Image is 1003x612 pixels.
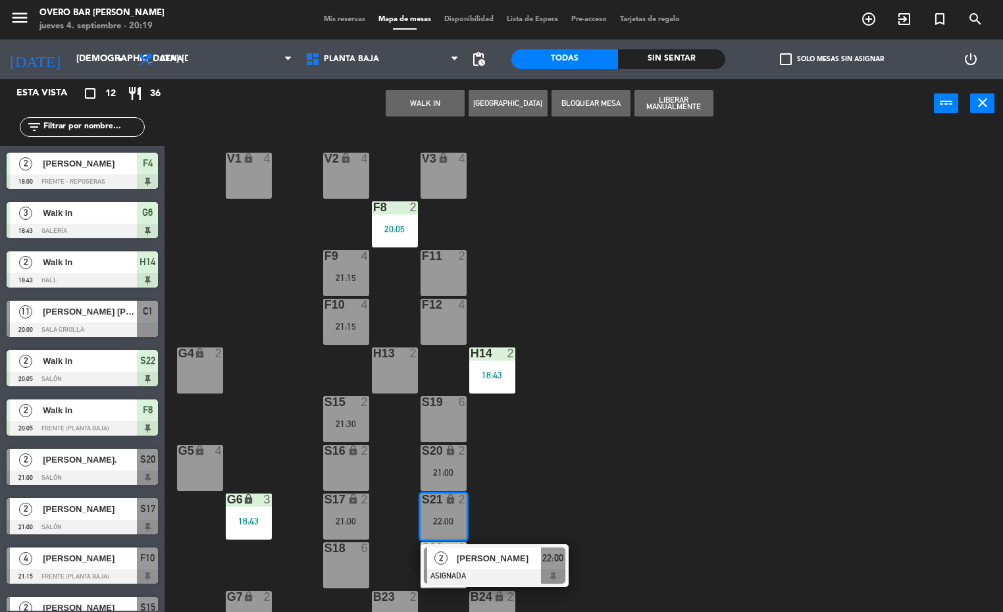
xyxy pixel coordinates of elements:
[347,494,359,505] i: lock
[143,402,153,418] span: F8
[140,451,155,467] span: S20
[324,445,325,457] div: S16
[215,347,222,359] div: 2
[409,201,417,213] div: 2
[227,591,228,603] div: G7
[471,51,486,67] span: pending_actions
[10,8,30,28] i: menu
[140,353,155,369] span: S22
[552,90,630,116] button: Bloquear Mesa
[347,445,359,456] i: lock
[507,591,515,603] div: 2
[613,16,686,23] span: Tarjetas de regalo
[372,224,418,234] div: 20:05
[469,90,548,116] button: [GEOGRAPHIC_DATA]
[494,591,505,602] i: lock
[263,494,271,505] div: 3
[39,20,165,33] div: jueves 4. septiembre - 20:19
[39,7,165,20] div: Overo Bar [PERSON_NAME]
[967,11,983,27] i: search
[19,552,32,565] span: 4
[43,354,137,368] span: Walk In
[82,86,98,101] i: crop_square
[780,53,884,65] label: Solo mesas sin asignar
[780,53,792,65] span: check_box_outline_blank
[324,250,325,262] div: F9
[143,155,153,171] span: F4
[361,494,369,505] div: 2
[409,347,417,359] div: 2
[542,550,563,566] span: 22:00
[445,494,456,505] i: lock
[26,119,42,135] i: filter_list
[963,51,979,67] i: power_settings_new
[361,396,369,408] div: 2
[458,396,466,408] div: 6
[409,591,417,603] div: 2
[471,347,471,359] div: H14
[458,542,466,554] div: 2
[373,347,374,359] div: H13
[457,551,541,565] span: [PERSON_NAME]
[215,445,222,457] div: 4
[361,542,369,554] div: 6
[142,205,153,220] span: G6
[140,501,155,517] span: S17
[19,355,32,368] span: 2
[140,254,155,270] span: H14
[324,299,325,311] div: F10
[438,16,500,23] span: Disponibilidad
[243,153,254,164] i: lock
[19,305,32,319] span: 11
[43,403,137,417] span: Walk In
[361,299,369,311] div: 4
[939,95,954,111] i: power_input
[970,93,994,113] button: close
[458,153,466,165] div: 4
[7,86,95,101] div: Esta vista
[471,591,471,603] div: B24
[263,591,271,603] div: 2
[226,517,272,526] div: 18:43
[324,396,325,408] div: S15
[373,201,374,213] div: F8
[932,11,948,27] i: turned_in_not
[19,207,32,220] span: 3
[243,494,254,505] i: lock
[43,453,137,467] span: [PERSON_NAME].
[323,273,369,282] div: 21:15
[861,11,877,27] i: add_circle_outline
[438,153,449,164] i: lock
[113,51,128,67] i: arrow_drop_down
[317,16,372,23] span: Mis reservas
[458,445,466,457] div: 2
[975,95,990,111] i: close
[934,93,958,113] button: power_input
[194,347,205,359] i: lock
[445,445,456,456] i: lock
[178,347,179,359] div: G4
[43,255,137,269] span: Walk In
[324,494,325,505] div: S17
[194,445,205,456] i: lock
[10,8,30,32] button: menu
[507,347,515,359] div: 2
[458,250,466,262] div: 2
[361,153,369,165] div: 4
[511,49,618,69] div: Todas
[43,206,137,220] span: Walk In
[896,11,912,27] i: exit_to_app
[469,370,515,380] div: 18:43
[421,468,467,477] div: 21:00
[160,55,183,64] span: Cena
[178,445,179,457] div: G5
[323,419,369,428] div: 21:30
[340,153,351,164] i: lock
[324,55,379,64] span: Planta Baja
[323,322,369,331] div: 21:15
